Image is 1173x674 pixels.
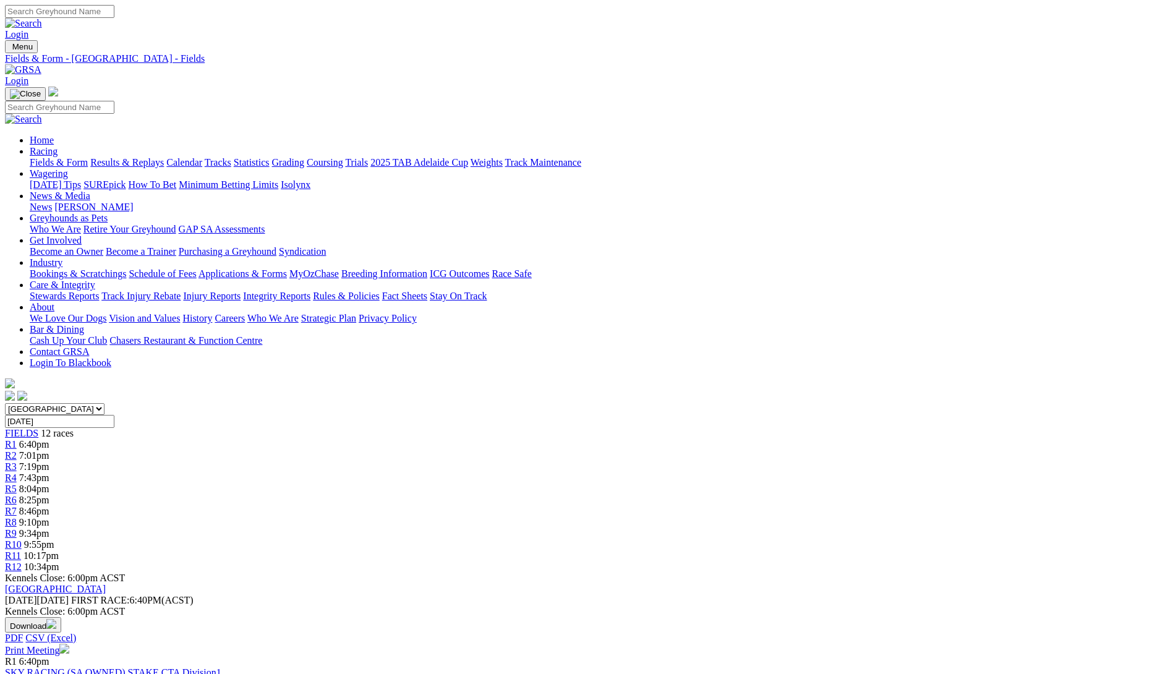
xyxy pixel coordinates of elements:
button: Toggle navigation [5,87,46,101]
span: R1 [5,656,17,667]
a: Purchasing a Greyhound [179,246,276,257]
a: Track Injury Rebate [101,291,181,301]
a: [GEOGRAPHIC_DATA] [5,584,106,594]
span: 8:46pm [19,506,49,516]
a: Fields & Form [30,157,88,168]
div: Racing [30,157,1168,168]
a: R2 [5,450,17,461]
a: Bar & Dining [30,324,84,335]
span: R5 [5,484,17,494]
div: Bar & Dining [30,335,1168,346]
span: [DATE] [5,595,37,605]
img: Close [10,89,41,99]
span: R12 [5,561,22,572]
a: FIELDS [5,428,38,438]
img: printer.svg [59,644,69,654]
a: Industry [30,257,62,268]
img: logo-grsa-white.png [5,378,15,388]
div: Care & Integrity [30,291,1168,302]
div: Industry [30,268,1168,279]
a: Coursing [307,157,343,168]
a: 2025 TAB Adelaide Cup [370,157,468,168]
img: Search [5,114,42,125]
a: News [30,202,52,212]
a: Vision and Values [109,313,180,323]
img: GRSA [5,64,41,75]
span: 7:43pm [19,472,49,483]
a: Greyhounds as Pets [30,213,108,223]
span: Kennels Close: 6:00pm ACST [5,573,125,583]
a: Track Maintenance [505,157,581,168]
input: Select date [5,415,114,428]
div: About [30,313,1168,324]
a: Retire Your Greyhound [83,224,176,234]
a: R1 [5,439,17,450]
span: 6:40pm [19,439,49,450]
a: R11 [5,550,21,561]
a: How To Bet [129,179,177,190]
a: Calendar [166,157,202,168]
span: 9:34pm [19,528,49,539]
a: Breeding Information [341,268,427,279]
a: Rules & Policies [313,291,380,301]
span: 8:25pm [19,495,49,505]
img: twitter.svg [17,391,27,401]
a: Care & Integrity [30,279,95,290]
button: Download [5,617,61,633]
img: Search [5,18,42,29]
a: Become a Trainer [106,246,176,257]
a: [DATE] Tips [30,179,81,190]
span: 7:01pm [19,450,49,461]
a: Home [30,135,54,145]
div: Kennels Close: 6:00pm ACST [5,606,1168,617]
span: 6:40PM(ACST) [71,595,194,605]
a: GAP SA Assessments [179,224,265,234]
a: R9 [5,528,17,539]
a: Syndication [279,246,326,257]
input: Search [5,101,114,114]
a: R6 [5,495,17,505]
a: Stewards Reports [30,291,99,301]
a: Weights [471,157,503,168]
a: R3 [5,461,17,472]
a: Race Safe [492,268,531,279]
a: ICG Outcomes [430,268,489,279]
a: Bookings & Scratchings [30,268,126,279]
img: logo-grsa-white.png [48,87,58,96]
a: Integrity Reports [243,291,310,301]
a: R8 [5,517,17,527]
a: Print Meeting [5,645,69,655]
span: 12 races [41,428,74,438]
span: 10:17pm [23,550,59,561]
a: Login [5,75,28,86]
div: Download [5,633,1168,644]
a: Isolynx [281,179,310,190]
a: Cash Up Your Club [30,335,107,346]
span: 9:55pm [24,539,54,550]
span: 7:19pm [19,461,49,472]
a: Fact Sheets [382,291,427,301]
a: Become an Owner [30,246,103,257]
img: facebook.svg [5,391,15,401]
img: download.svg [46,619,56,629]
a: Careers [215,313,245,323]
a: About [30,302,54,312]
span: R4 [5,472,17,483]
a: We Love Our Dogs [30,313,106,323]
a: News & Media [30,190,90,201]
span: 10:34pm [24,561,59,572]
a: Grading [272,157,304,168]
div: Get Involved [30,246,1168,257]
a: History [182,313,212,323]
a: Strategic Plan [301,313,356,323]
a: Racing [30,146,58,156]
a: Trials [345,157,368,168]
a: Fields & Form - [GEOGRAPHIC_DATA] - Fields [5,53,1168,64]
a: Login [5,29,28,40]
a: Schedule of Fees [129,268,196,279]
a: [PERSON_NAME] [54,202,133,212]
